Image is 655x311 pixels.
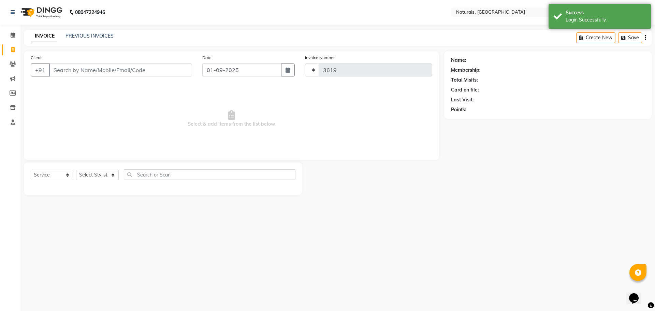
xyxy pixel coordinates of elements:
label: Client [31,55,42,61]
div: Points: [451,106,466,113]
a: PREVIOUS INVOICES [65,33,114,39]
button: Create New [576,32,615,43]
span: Select & add items from the list below [31,85,432,153]
div: Total Visits: [451,76,478,84]
div: Membership: [451,67,481,74]
button: +91 [31,63,50,76]
button: Save [618,32,642,43]
label: Date [202,55,212,61]
div: Card on file: [451,86,479,94]
div: Success [566,9,646,16]
img: logo [17,3,64,22]
b: 08047224946 [75,3,105,22]
div: Last Visit: [451,96,474,103]
iframe: chat widget [626,284,648,304]
a: INVOICE [32,30,57,42]
label: Invoice Number [305,55,335,61]
div: Name: [451,57,466,64]
input: Search by Name/Mobile/Email/Code [49,63,192,76]
div: Login Successfully. [566,16,646,24]
input: Search or Scan [124,169,295,180]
